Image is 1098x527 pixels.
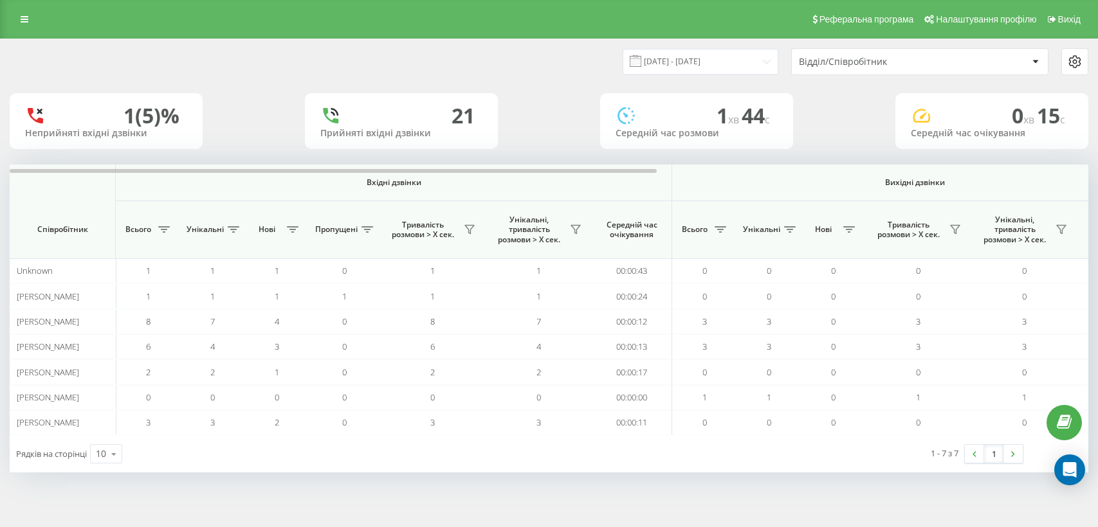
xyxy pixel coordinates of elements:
[536,366,541,378] span: 2
[492,215,566,245] span: Унікальні, тривалість розмови > Х сек.
[767,316,771,327] span: 3
[1012,102,1037,129] span: 0
[916,391,920,403] span: 1
[616,128,778,139] div: Середній час розмови
[536,290,541,302] span: 1
[146,316,151,327] span: 8
[911,128,1073,139] div: Середній час очікування
[831,341,836,352] span: 0
[16,448,87,460] span: Рядків на сторінці
[251,224,283,235] span: Нові
[916,416,920,428] span: 0
[831,416,836,428] span: 0
[146,416,151,428] span: 3
[342,391,347,403] span: 0
[831,290,836,302] span: 0
[743,224,780,235] span: Унікальні
[386,220,460,240] span: Тривалість розмови > Х сек.
[21,224,104,235] span: Співробітник
[452,103,475,128] div: 21
[767,290,771,302] span: 0
[17,265,53,276] span: Unknown
[1022,290,1027,302] span: 0
[872,220,946,240] span: Тривалість розмови > Х сек.
[536,265,541,276] span: 1
[210,391,215,403] span: 0
[679,224,711,235] span: Всього
[536,341,541,352] span: 4
[342,290,347,302] span: 1
[767,366,771,378] span: 0
[702,341,707,352] span: 3
[767,391,771,403] span: 1
[315,224,358,235] span: Пропущені
[592,359,672,384] td: 00:00:17
[210,316,215,327] span: 7
[275,316,279,327] span: 4
[275,391,279,403] span: 0
[1022,366,1027,378] span: 0
[1022,341,1027,352] span: 3
[275,366,279,378] span: 1
[916,290,920,302] span: 0
[342,341,347,352] span: 0
[146,366,151,378] span: 2
[717,102,742,129] span: 1
[767,265,771,276] span: 0
[767,341,771,352] span: 3
[765,112,770,127] span: c
[1022,391,1027,403] span: 1
[210,341,215,352] span: 4
[799,57,953,67] div: Відділ/Співробітник
[1022,265,1027,276] span: 0
[831,366,836,378] span: 0
[592,309,672,334] td: 00:00:12
[146,341,151,352] span: 6
[17,341,79,352] span: [PERSON_NAME]
[916,366,920,378] span: 0
[17,416,79,428] span: [PERSON_NAME]
[936,14,1036,24] span: Налаштування профілю
[592,385,672,410] td: 00:00:00
[931,447,958,460] div: 1 - 7 з 7
[96,447,106,460] div: 10
[916,265,920,276] span: 0
[342,416,347,428] span: 0
[275,290,279,302] span: 1
[122,224,154,235] span: Всього
[124,103,179,128] div: 1 (5)%
[1022,316,1027,327] span: 3
[978,215,1052,245] span: Унікальні, тривалість розмови > Х сек.
[592,410,672,435] td: 00:00:11
[146,265,151,276] span: 1
[342,265,347,276] span: 0
[702,265,707,276] span: 0
[742,102,770,129] span: 44
[146,290,151,302] span: 1
[728,112,742,127] span: хв
[592,258,672,283] td: 00:00:43
[430,416,435,428] span: 3
[187,224,224,235] span: Унікальні
[17,366,79,378] span: [PERSON_NAME]
[25,128,187,139] div: Неприйняті вхідні дзвінки
[210,366,215,378] span: 2
[342,366,347,378] span: 0
[601,220,662,240] span: Середній час очікування
[1058,14,1081,24] span: Вихід
[1023,112,1037,127] span: хв
[592,283,672,308] td: 00:00:24
[149,177,638,188] span: Вхідні дзвінки
[536,316,541,327] span: 7
[17,316,79,327] span: [PERSON_NAME]
[17,391,79,403] span: [PERSON_NAME]
[430,391,435,403] span: 0
[146,391,151,403] span: 0
[430,290,435,302] span: 1
[916,341,920,352] span: 3
[430,265,435,276] span: 1
[210,290,215,302] span: 1
[702,316,707,327] span: 3
[702,366,707,378] span: 0
[320,128,482,139] div: Прийняті вхідні дзвінки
